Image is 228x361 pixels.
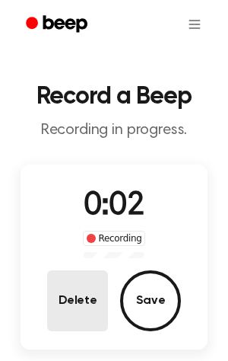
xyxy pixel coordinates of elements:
[84,190,144,222] span: 0:02
[120,270,181,331] button: Save Audio Record
[12,121,216,140] p: Recording in progress.
[12,85,216,109] h1: Record a Beep
[176,6,213,43] button: Open menu
[83,231,146,246] div: Recording
[47,270,108,331] button: Delete Audio Record
[15,10,101,40] a: Beep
